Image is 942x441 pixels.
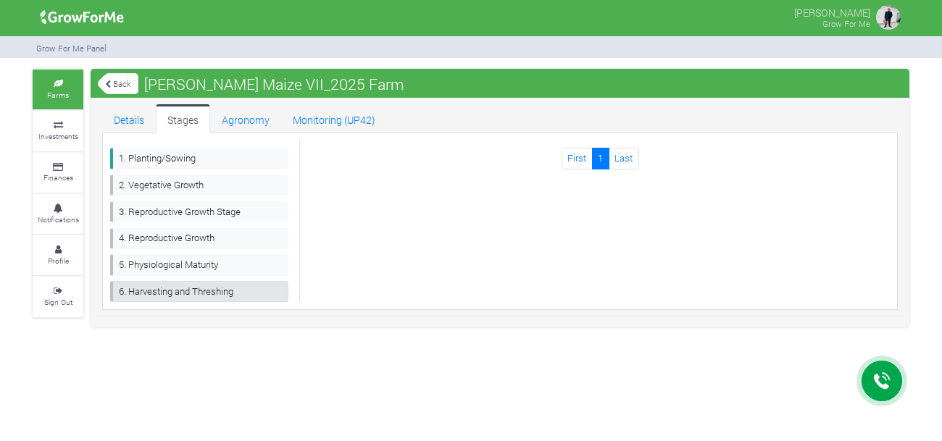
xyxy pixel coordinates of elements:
a: 5. Physiological Maturity [110,254,288,275]
a: Back [98,72,138,96]
a: 6. Harvesting and Threshing [110,281,288,302]
img: growforme image [874,3,903,32]
a: 4. Reproductive Growth [110,228,288,249]
a: Last [609,148,639,169]
a: Agronomy [210,104,281,133]
small: Farms [47,90,69,100]
small: Grow For Me [822,18,870,29]
a: Farms [33,70,83,109]
a: Sign Out [33,277,83,316]
a: Finances [33,153,83,193]
a: 1. Planting/Sowing [110,148,288,169]
a: 1 [592,148,609,169]
a: Stages [156,104,210,133]
small: Profile [48,256,69,266]
small: Sign Out [44,297,72,307]
a: Investments [33,111,83,151]
a: Monitoring (UP42) [281,104,387,133]
a: 2. Vegetative Growth [110,175,288,196]
small: Finances [43,172,73,182]
img: growforme image [36,3,129,32]
nav: Page Navigation [311,148,891,169]
span: [PERSON_NAME] Maize VII_2025 Farm [141,70,408,98]
a: First [562,148,593,169]
small: Notifications [38,214,79,224]
small: Grow For Me Panel [36,43,107,54]
a: 3. Reproductive Growth Stage [110,201,288,222]
a: Profile [33,235,83,275]
a: Notifications [33,194,83,234]
p: [PERSON_NAME] [794,3,870,20]
small: Investments [38,131,78,141]
a: Details [102,104,156,133]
